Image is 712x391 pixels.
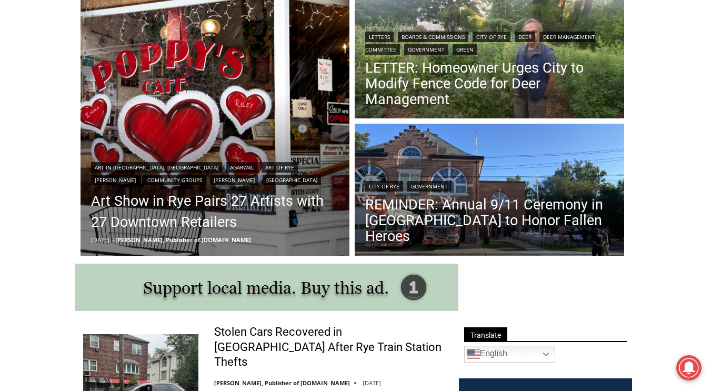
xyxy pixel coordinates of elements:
[144,175,206,185] a: Community Groups
[365,32,394,42] a: Letters
[108,66,155,126] div: "the precise, almost orchestrated movements of cutting and assembling sushi and [PERSON_NAME] mak...
[91,175,139,185] a: [PERSON_NAME]
[91,236,109,244] time: [DATE]
[365,60,614,107] a: LETTER: Homeowner Urges City to Modify Fence Code for Deer Management
[214,325,445,370] a: Stolen Cars Recovered in [GEOGRAPHIC_DATA] After Rye Train Station Thefts
[112,236,115,244] span: –
[210,175,258,185] a: [PERSON_NAME]
[404,44,448,55] a: Government
[226,162,257,173] a: Agarwal
[453,44,477,55] a: Green
[262,162,298,173] a: Art of Rye
[473,32,510,42] a: City of Rye
[355,124,624,258] a: Read More REMINDER: Annual 9/11 Ceremony in Rye to Honor Fallen Heroes
[75,264,458,311] img: support local media, buy this ad
[355,124,624,258] img: (PHOTO: The City of Rye 9-11 ceremony on Wednesday, September 11, 2024. It was the 23rd anniversa...
[407,181,452,192] a: Government
[115,236,251,244] a: [PERSON_NAME], Publisher of [DOMAIN_NAME]
[467,348,480,360] img: en
[91,160,339,185] div: | | | | | |
[398,32,468,42] a: Boards & Commissions
[91,162,222,173] a: Art in [GEOGRAPHIC_DATA], [GEOGRAPHIC_DATA]
[3,108,103,148] span: Open Tues. - Sun. [PHONE_NUMBER]
[365,179,614,192] div: |
[365,181,403,192] a: City of Rye
[91,191,339,233] a: Art Show in Rye Pairs 27 Artists with 27 Downtown Retailers
[464,327,507,342] span: Translate
[515,32,535,42] a: Deer
[1,106,106,131] a: Open Tues. - Sun. [PHONE_NUMBER]
[263,175,321,185] a: [GEOGRAPHIC_DATA]
[214,379,350,387] a: [PERSON_NAME], Publisher of [DOMAIN_NAME]
[464,346,555,363] a: English
[365,29,614,55] div: | | | | | |
[363,379,381,387] time: [DATE]
[365,197,614,244] a: REMINDER: Annual 9/11 Ceremony in [GEOGRAPHIC_DATA] to Honor Fallen Heroes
